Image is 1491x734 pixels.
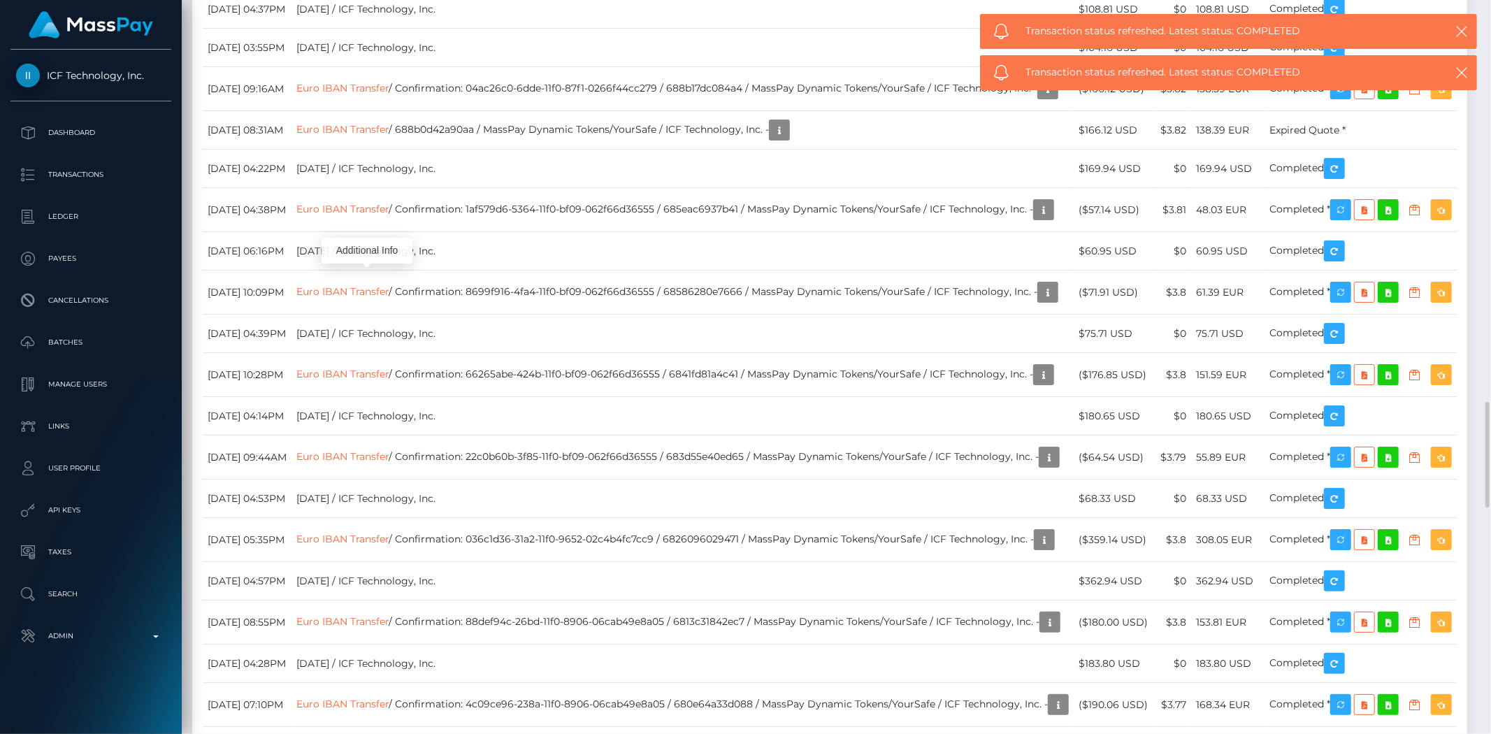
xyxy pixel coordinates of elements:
td: ($190.06 USD) [1074,683,1155,727]
td: ($180.00 USD) [1074,600,1155,645]
td: $362.94 USD [1074,562,1155,600]
a: Euro IBAN Transfer [296,698,389,710]
td: $60.95 USD [1074,232,1155,271]
td: Completed [1265,150,1457,188]
a: Batches [10,325,171,360]
td: 75.71 USD [1191,315,1265,353]
td: [DATE] 08:55PM [203,600,291,645]
td: [DATE] 04:22PM [203,150,291,188]
td: [DATE] / ICF Technology, Inc. [291,645,1074,683]
td: / Confirmation: 22c0b60b-3f85-11f0-bf09-062f66d36555 / 683d55e40ed65 / MassPay Dynamic Tokens/You... [291,436,1074,480]
td: / Confirmation: 04ac26c0-6dde-11f0-87f1-0266f44cc279 / 688b17dc084a4 / MassPay Dynamic Tokens/You... [291,67,1074,111]
td: $0 [1155,397,1191,436]
div: Additional Info [322,238,412,264]
a: Euro IBAN Transfer [296,533,389,545]
td: $0 [1155,645,1191,683]
td: $3.81 [1155,188,1191,232]
td: / Confirmation: 88def94c-26bd-11f0-8906-06cab49e8a05 / 6813c31842ec7 / MassPay Dynamic Tokens/You... [291,600,1074,645]
td: / Confirmation: 66265abe-424b-11f0-bf09-062f66d36555 / 6841fd81a4c41 / MassPay Dynamic Tokens/You... [291,353,1074,397]
td: ($176.85 USD) [1074,353,1155,397]
span: ICF Technology, Inc. [10,69,171,82]
td: 168.34 EUR [1191,683,1265,727]
td: Completed * [1265,353,1457,397]
td: [DATE] 04:14PM [203,397,291,436]
td: [DATE] 10:09PM [203,271,291,315]
p: Transactions [16,164,166,185]
p: Cancellations [16,290,166,311]
td: [DATE] 08:31AM [203,111,291,150]
td: [DATE] / ICF Technology, Inc. [291,315,1074,353]
td: $166.12 USD [1074,111,1155,150]
td: [DATE] / ICF Technology, Inc. [291,232,1074,271]
td: $3.8 [1155,353,1191,397]
p: Manage Users [16,374,166,395]
td: 183.80 USD [1191,645,1265,683]
span: Transaction status refreshed. Latest status: COMPLETED [1025,24,1415,38]
td: Completed [1265,480,1457,518]
td: 68.33 USD [1191,480,1265,518]
td: ($64.54 USD) [1074,436,1155,480]
td: [DATE] 07:10PM [203,683,291,727]
a: Dashboard [10,115,171,150]
a: Payees [10,241,171,276]
td: 308.05 EUR [1191,518,1265,562]
a: Search [10,577,171,612]
td: Completed [1265,315,1457,353]
td: $3.79 [1155,436,1191,480]
p: API Keys [16,500,166,521]
td: 151.59 EUR [1191,353,1265,397]
td: Completed * [1265,436,1457,480]
a: API Keys [10,493,171,528]
img: MassPay Logo [29,11,153,38]
td: Completed * [1265,683,1457,727]
td: [DATE] / ICF Technology, Inc. [291,397,1074,436]
p: User Profile [16,458,166,479]
td: [DATE] 04:57PM [203,562,291,600]
td: [DATE] 10:28PM [203,353,291,397]
p: Payees [16,248,166,269]
p: Dashboard [16,122,166,143]
a: Transactions [10,157,171,192]
td: / Confirmation: 036c1d36-31a2-11f0-9652-02c4b4fc7cc9 / 6826096029471 / MassPay Dynamic Tokens/You... [291,518,1074,562]
td: Completed * [1265,600,1457,645]
td: [DATE] / ICF Technology, Inc. [291,150,1074,188]
p: Batches [16,332,166,353]
td: ($57.14 USD) [1074,188,1155,232]
td: 169.94 USD [1191,150,1265,188]
td: [DATE] 03:55PM [203,29,291,67]
td: 48.03 EUR [1191,188,1265,232]
td: / Confirmation: 8699f916-4fa4-11f0-bf09-062f66d36555 / 68586280e7666 / MassPay Dynamic Tokens/You... [291,271,1074,315]
td: $0 [1155,150,1191,188]
td: / Confirmation: 4c09ce96-238a-11f0-8906-06cab49e8a05 / 680e64a33d088 / MassPay Dynamic Tokens/You... [291,683,1074,727]
a: Taxes [10,535,171,570]
td: $0 [1155,315,1191,353]
td: Completed * [1265,188,1457,232]
td: 60.95 USD [1191,232,1265,271]
td: [DATE] 09:16AM [203,67,291,111]
a: Ledger [10,199,171,234]
p: Search [16,584,166,605]
td: [DATE] / ICF Technology, Inc. [291,480,1074,518]
a: Euro IBAN Transfer [296,450,389,463]
td: 180.65 USD [1191,397,1265,436]
td: 362.94 USD [1191,562,1265,600]
td: $0 [1155,480,1191,518]
a: Euro IBAN Transfer [296,285,389,298]
td: Expired Quote * [1265,111,1457,150]
a: Euro IBAN Transfer [296,123,389,136]
td: 153.81 EUR [1191,600,1265,645]
td: Completed * [1265,271,1457,315]
td: [DATE] 09:44AM [203,436,291,480]
td: $3.8 [1155,271,1191,315]
td: [DATE] 04:39PM [203,315,291,353]
span: Transaction status refreshed. Latest status: COMPLETED [1025,65,1415,80]
td: $0 [1155,232,1191,271]
p: Admin [16,626,166,647]
a: Euro IBAN Transfer [296,203,389,215]
td: $183.80 USD [1074,645,1155,683]
td: $68.33 USD [1074,480,1155,518]
td: Completed [1265,645,1457,683]
td: Completed [1265,232,1457,271]
a: User Profile [10,451,171,486]
td: $3.82 [1155,111,1191,150]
